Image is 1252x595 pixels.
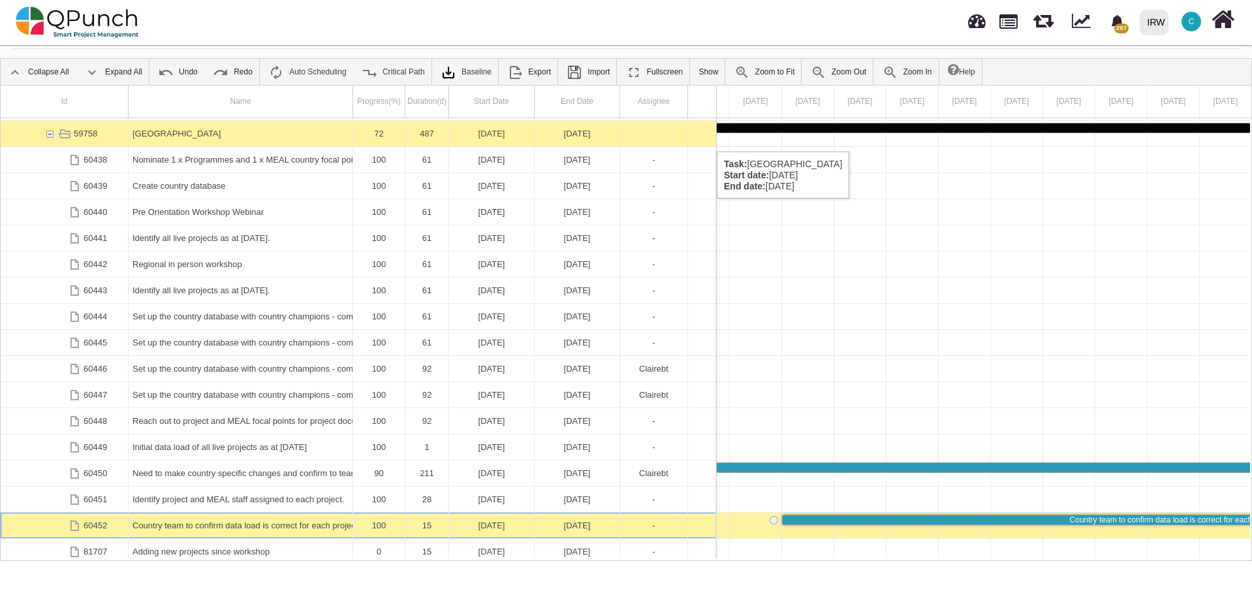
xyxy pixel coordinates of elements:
a: C [1174,1,1209,42]
div: Reach out to project and MEAL focal points for project documentation [129,408,353,434]
div: Task: Need to make country specific changes and confirm to team when done Start date: 02-02-2025 ... [1,460,716,487]
div: 60447 [84,382,107,408]
div: 61 [409,304,445,329]
a: Show [692,59,725,85]
div: 100 [353,278,405,303]
div: Identify project and MEAL staff assigned to each project. [133,487,349,512]
div: 100 [353,382,405,408]
div: 90 [357,460,401,486]
div: 487 [409,121,445,146]
div: [DATE] [453,382,530,408]
img: ic_zoom_in.48fceee.png [883,65,898,80]
div: 04 Aug 2025 [991,86,1043,118]
div: - [620,434,688,460]
div: 60445 [84,330,107,355]
div: 60441 [1,225,129,251]
a: Import [560,59,616,85]
div: - [620,173,688,199]
div: 60450 [84,460,107,486]
div: 61 [409,251,445,277]
div: 60450 [1,460,129,486]
b: End date: [724,181,766,191]
div: - [624,251,683,277]
div: Pre Orientation Workshop Webinar [133,199,349,225]
div: IRW [1148,11,1165,34]
div: - [624,199,683,225]
div: 100 [357,330,401,355]
div: Set up the country database with country champions - complete country geo database [133,356,349,381]
div: [DATE] [539,173,616,199]
img: ic_fullscreen_24.81ea589.png [626,65,642,80]
div: Initial data load of all live projects as at [DATE] [133,434,349,460]
svg: bell fill [1110,15,1124,29]
div: Regional in person workshop [129,251,353,277]
div: 72 [353,121,405,146]
div: 08 Aug 2025 [1200,86,1252,118]
div: 60445 [1,330,129,355]
div: 61 [405,304,449,329]
img: ic_zoom_out.687aa02.png [811,65,826,80]
div: 59758 [74,121,97,146]
a: Auto Scheduling [262,59,352,85]
img: ic_expand_all_24.71e1805.png [84,65,100,80]
div: 100 [353,408,405,434]
div: - [620,225,688,251]
div: 60446 [1,356,129,381]
div: - [624,278,683,303]
div: [DATE] [453,147,530,172]
div: [DATE] [539,121,616,146]
div: 31-01-2025 [535,408,620,434]
div: Set up the country database with country champions - complete country implementation partners [129,330,353,355]
span: Clairebt [1182,12,1201,31]
div: 61 [405,173,449,199]
div: [DATE] [453,434,530,460]
img: ic_redo_24.f94b082.png [213,65,228,80]
div: [DATE] [453,460,530,486]
div: - [620,487,688,512]
div: [GEOGRAPHIC_DATA] [133,121,349,146]
div: 61 [409,225,445,251]
div: Clairebt [624,356,683,381]
div: 61 [409,173,445,199]
div: End Date [535,86,620,118]
div: Regional in person workshop [133,251,349,277]
div: 100 [357,147,401,172]
div: 31-10-2024 [535,147,620,172]
img: ic_undo_24.4502e76.png [158,65,174,80]
div: Task: Pre Orientation Workshop Webinar Start date: 01-09-2024 End date: 31-10-2024 [1,199,716,225]
div: 100 [357,173,401,199]
div: 1 [409,434,445,460]
div: 61 [405,147,449,172]
div: 01-09-2024 [449,199,535,225]
div: Start Date [449,86,535,118]
div: Need to make country specific changes and confirm to team when done [129,460,353,486]
div: 60438 [1,147,129,172]
div: - [624,147,683,172]
div: [DATE] [453,356,530,381]
div: 92 [405,356,449,381]
div: Set up the country database with country champions - complete roles, users and permissions [133,382,349,408]
div: - [620,304,688,329]
div: - [624,304,683,329]
div: 100 [353,330,405,355]
div: 31-10-2024 [535,251,620,277]
div: Task: Adding new projects since workshop Start date: 17-08-2025 End date: 31-08-2025 [1,539,716,565]
div: 60447 [1,382,129,408]
div: 0 [353,539,405,564]
div: 31-10-2024 [535,304,620,329]
div: Task: Identify project and MEAL staff assigned to each project. Start date: 01-02-2025 End date: ... [1,487,716,513]
i: Home [1212,7,1234,32]
div: 01-09-2024 [449,251,535,277]
div: Task: Regional in person workshop Start date: 01-09-2024 End date: 31-10-2024 [1,251,716,278]
div: - [620,251,688,277]
div: 72 [357,121,401,146]
div: Create country database [133,173,349,199]
a: IRW [1134,1,1174,44]
div: 100 [357,225,401,251]
div: [DATE] [539,460,616,486]
div: Notification [1106,10,1129,33]
div: 100 [357,487,401,512]
div: 100 [357,278,401,303]
div: 28-02-2025 [535,487,620,512]
div: Pre Orientation Workshop Webinar [129,199,353,225]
